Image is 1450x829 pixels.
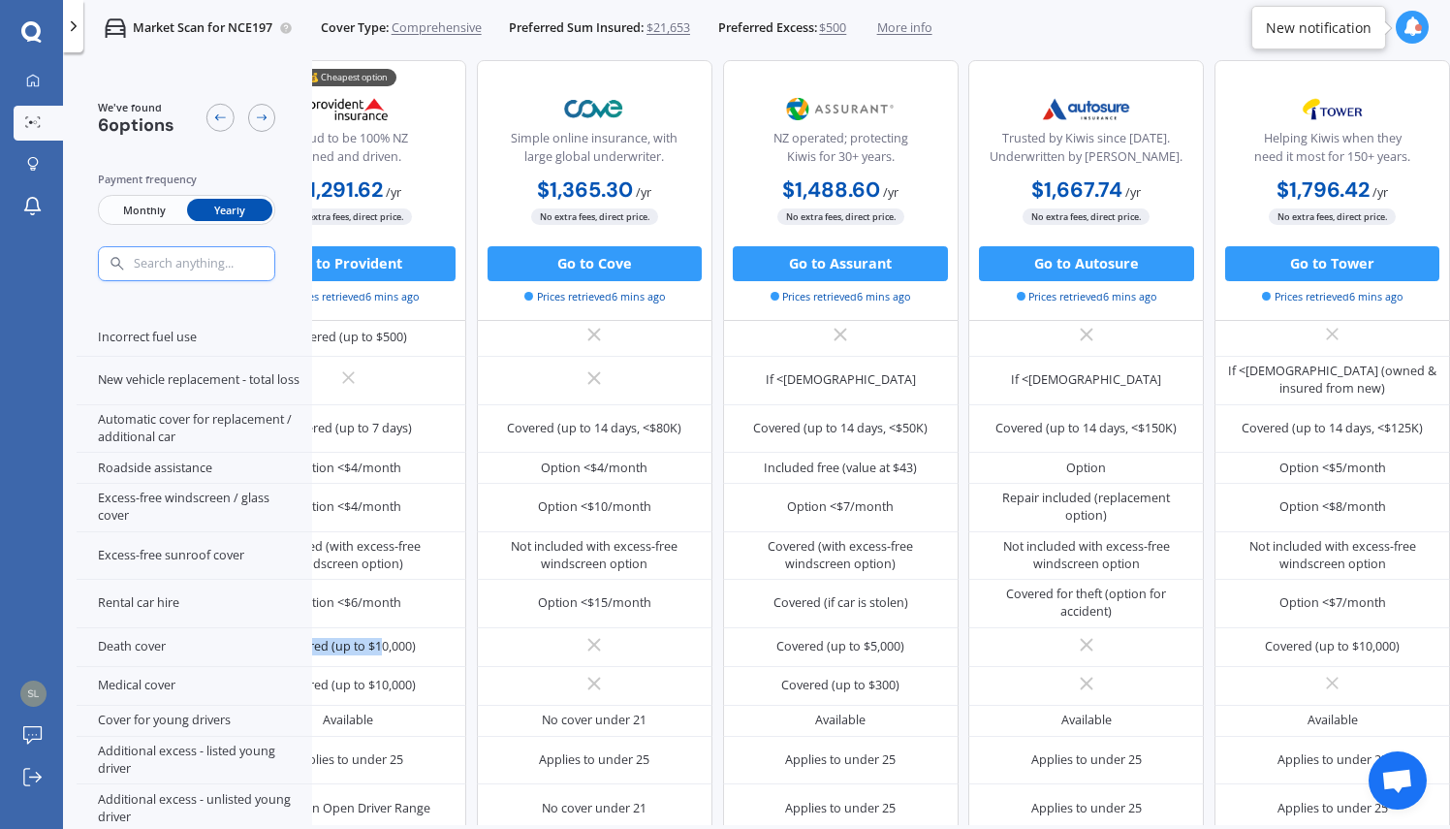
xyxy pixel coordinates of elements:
span: No extra fees, direct price. [777,208,904,225]
div: Simple online insurance, with large global underwriter. [491,130,697,174]
div: If <[DEMOGRAPHIC_DATA] [1011,371,1161,389]
span: No extra fees, direct price. [1269,208,1396,225]
img: Autosure.webp [1028,87,1144,131]
div: Repair included (replacement option) [982,490,1191,525]
span: Cover Type: [321,19,389,37]
div: Rental car hire [77,580,312,628]
div: If <[DEMOGRAPHIC_DATA] [766,371,916,389]
b: $1,667.74 [1031,175,1122,203]
div: Covered (up to $500) [289,329,407,346]
div: Applies to under 25 [1277,800,1388,817]
div: Applies to under 25 [1031,751,1142,769]
button: Go to Tower [1225,246,1439,281]
p: Market Scan for NCE197 [133,19,272,37]
img: feb2c632563b923cf6e2d0fa4de990e0 [20,681,47,707]
div: New notification [1266,18,1371,38]
div: Available [1308,712,1358,729]
div: Option <$7/month [787,498,894,516]
div: Option <$8/month [1279,498,1386,516]
span: / yr [636,183,651,200]
img: car.f15378c7a67c060ca3f3.svg [105,17,126,39]
span: / yr [1125,183,1141,200]
span: Prices retrieved 6 mins ago [1262,288,1403,303]
div: No cover under 21 [542,712,646,729]
div: Covered (up to 14 days, <$150K) [995,420,1177,437]
div: Option <$6/month [295,594,401,612]
span: Comprehensive [392,19,482,37]
div: Option [1066,460,1106,477]
div: Helping Kiwis when they need it most for 150+ years. [1230,130,1435,174]
span: / yr [386,183,401,200]
span: $21,653 [646,19,690,37]
div: Covered (up to $10,000) [281,677,416,694]
div: Covered (up to $10,000) [1265,638,1400,655]
div: Based on Open Driver Range [267,800,430,817]
b: $1,365.30 [537,175,633,203]
div: Available [323,712,373,729]
div: No cover under 21 [542,800,646,817]
div: Applies to under 25 [785,800,896,817]
span: / yr [883,183,898,200]
div: Roadside assistance [77,453,312,484]
span: More info [877,19,932,37]
img: Tower.webp [1275,87,1390,131]
b: $1,796.42 [1277,175,1370,203]
div: Applies to under 25 [539,751,649,769]
span: Yearly [187,199,272,221]
span: 6 options [98,113,174,137]
div: Covered (if car is stolen) [773,594,908,612]
div: Covered (up to $10,000) [281,638,416,655]
div: NZ operated; protecting Kiwis for 30+ years. [738,130,943,174]
div: Covered (up to $300) [781,677,899,694]
button: Go to Assurant [733,246,947,281]
div: Automatic cover for replacement / additional car [77,405,312,454]
div: Option <$5/month [1279,460,1386,477]
div: Covered (with excess-free windscreen option) [736,538,945,573]
img: Assurant.png [783,87,898,131]
span: Prices retrieved 6 mins ago [1017,288,1157,303]
div: Death cover [77,628,312,667]
div: Cover for young drivers [77,706,312,737]
div: Open chat [1369,751,1427,810]
span: $500 [819,19,846,37]
img: Cove.webp [537,87,652,131]
div: Option <$4/month [541,460,647,477]
div: New vehicle replacement - total loss [77,357,312,405]
span: Preferred Excess: [718,19,817,37]
span: No extra fees, direct price. [531,208,658,225]
div: Covered (up to 14 days, <$80K) [507,420,681,437]
div: Payment frequency [98,171,276,188]
div: Trusted by Kiwis since [DATE]. Underwritten by [PERSON_NAME]. [984,130,1189,174]
button: Go to Autosure [979,246,1193,281]
div: Not included with excess-free windscreen option [489,538,699,573]
input: Search anything... [132,255,309,271]
div: If <[DEMOGRAPHIC_DATA] (owned & insured from new) [1228,363,1437,398]
div: Applies to under 25 [1031,800,1142,817]
button: Go to Provident [241,246,456,281]
b: $1,291.62 [296,175,383,203]
span: No extra fees, direct price. [285,208,412,225]
div: Available [1061,712,1112,729]
div: Included free (value at $43) [764,460,917,477]
div: Excess-free windscreen / glass cover [77,484,312,532]
b: $1,488.60 [782,175,880,203]
div: Covered (up to $5,000) [776,638,904,655]
div: Available [815,712,866,729]
div: Covered (up to 14 days, <$50K) [753,420,928,437]
span: Preferred Sum Insured: [509,19,644,37]
div: Applies to under 25 [1277,751,1388,769]
span: We've found [98,100,174,115]
div: Covered (up to 14 days, <$125K) [1242,420,1423,437]
div: Option <$4/month [295,460,401,477]
img: Provident.png [291,87,406,131]
div: Option <$10/month [538,498,651,516]
div: Covered for theft (option for accident) [982,586,1191,621]
span: Prices retrieved 6 mins ago [278,288,419,303]
span: Prices retrieved 6 mins ago [771,288,911,303]
span: Prices retrieved 6 mins ago [524,288,665,303]
div: Incorrect fuel use [77,318,312,357]
div: Medical cover [77,667,312,706]
div: Option <$15/month [538,594,651,612]
div: Applies to under 25 [785,751,896,769]
div: Option <$4/month [295,498,401,516]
